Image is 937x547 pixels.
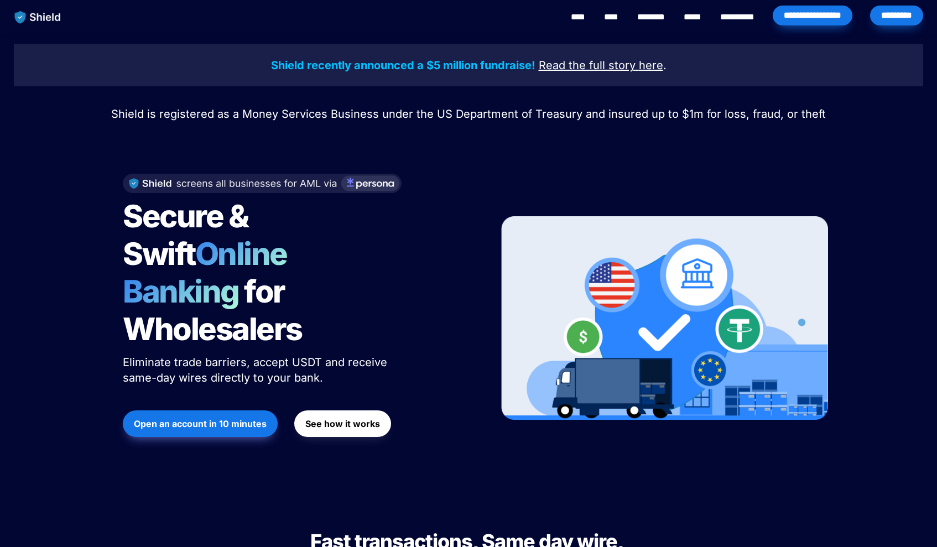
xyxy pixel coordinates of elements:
[663,59,667,72] span: .
[305,418,380,429] strong: See how it works
[111,107,826,121] span: Shield is registered as a Money Services Business under the US Department of Treasury and insured...
[271,59,535,72] strong: Shield recently announced a $5 million fundraise!
[294,410,391,437] button: See how it works
[134,418,267,429] strong: Open an account in 10 minutes
[9,6,66,29] img: website logo
[294,405,391,442] a: See how it works
[639,60,663,71] a: here
[539,59,636,72] u: Read the full story
[123,356,391,384] span: Eliminate trade barriers, accept USDT and receive same-day wires directly to your bank.
[123,235,298,310] span: Online Banking
[539,60,636,71] a: Read the full story
[123,273,302,348] span: for Wholesalers
[639,59,663,72] u: here
[123,410,278,437] button: Open an account in 10 minutes
[123,405,278,442] a: Open an account in 10 minutes
[123,197,253,273] span: Secure & Swift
